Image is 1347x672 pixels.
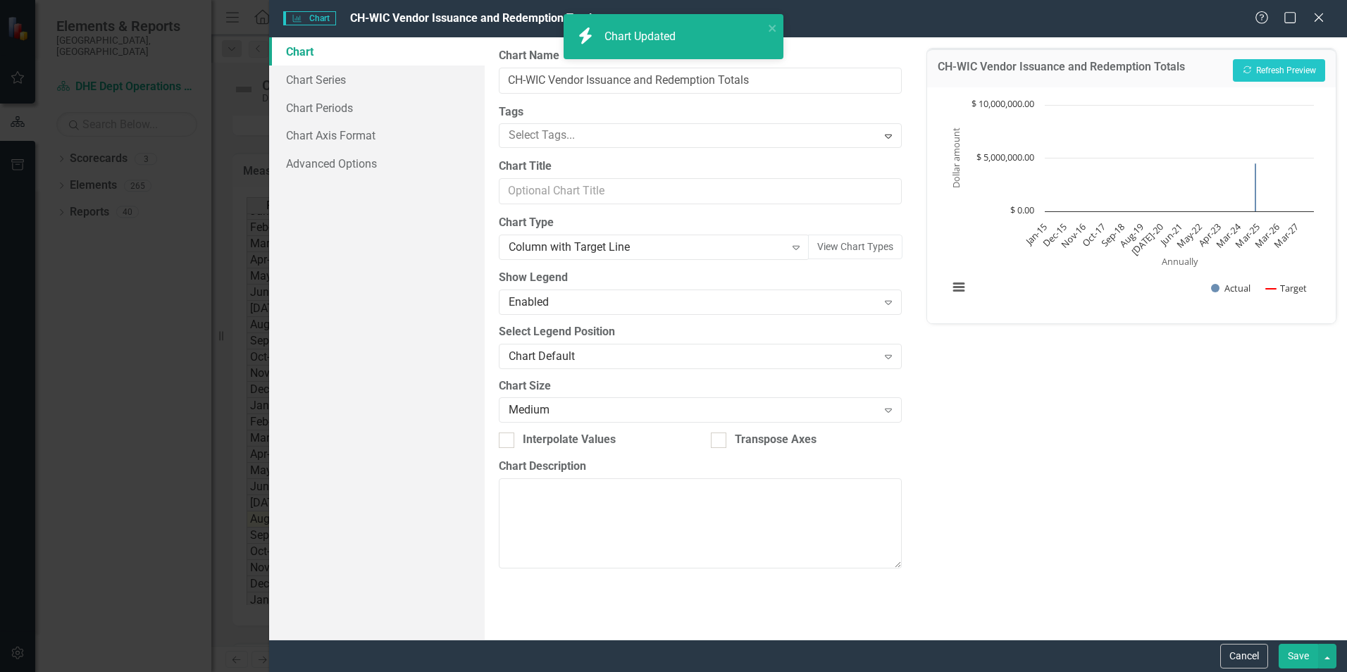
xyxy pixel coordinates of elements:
[972,97,1034,110] text: $ 10,000,000.00
[1079,220,1107,249] text: Oct-17
[269,94,485,122] a: Chart Periods
[499,158,902,175] label: Chart Title
[509,294,876,310] div: Enabled
[1279,644,1318,668] button: Save
[1252,220,1281,250] text: Mar-26
[1272,220,1301,250] text: Mar-27
[976,151,1034,163] text: $ 5,000,000.00
[1010,204,1034,216] text: $ 0.00
[499,104,902,120] label: Tags
[499,270,902,286] label: Show Legend
[1211,282,1250,294] button: Show Actual
[1233,59,1325,82] button: Refresh Preview
[499,459,902,475] label: Chart Description
[269,149,485,178] a: Advanced Options
[1041,220,1069,249] text: Dec-15
[499,324,902,340] label: Select Legend Position
[269,121,485,149] a: Chart Axis Format
[509,402,876,418] div: Medium
[1220,644,1268,668] button: Cancel
[1098,220,1127,249] text: Sep-18
[1196,220,1224,249] text: Apr-23
[950,127,962,188] text: Dollar amount
[1213,220,1243,250] text: Mar-24
[1162,255,1198,268] text: Annually
[499,48,902,64] label: Chart Name
[1129,220,1166,258] text: [DATE]-20
[269,66,485,94] a: Chart Series
[523,432,616,448] div: Interpolate Values
[350,11,597,25] span: CH-WIC Vendor Issuance and Redemption Totals
[1255,163,1257,211] path: Dec-24, 4,505,865.96. Actual.
[808,235,902,259] button: View Chart Types
[499,215,902,231] label: Chart Type
[941,98,1322,309] div: Chart. Highcharts interactive chart.
[269,37,485,66] a: Chart
[604,29,679,45] div: Chart Updated
[938,61,1185,77] h3: CH-WIC Vendor Issuance and Redemption Totals
[509,239,784,256] div: Column with Target Line
[1117,220,1147,250] text: Aug-19
[768,20,778,36] button: close
[735,432,817,448] div: Transpose Axes
[1059,220,1088,250] text: Nov-16
[283,11,335,25] span: Chart
[509,348,876,364] div: Chart Default
[1266,282,1308,294] button: Show Target
[1233,220,1262,250] text: Mar-25
[1157,220,1185,249] text: Jun-21
[1174,220,1205,251] text: May-22
[499,178,902,204] input: Optional Chart Title
[949,278,969,297] button: View chart menu, Chart
[1022,220,1050,249] text: Jan-15
[941,98,1321,309] svg: Interactive chart
[499,378,902,394] label: Chart Size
